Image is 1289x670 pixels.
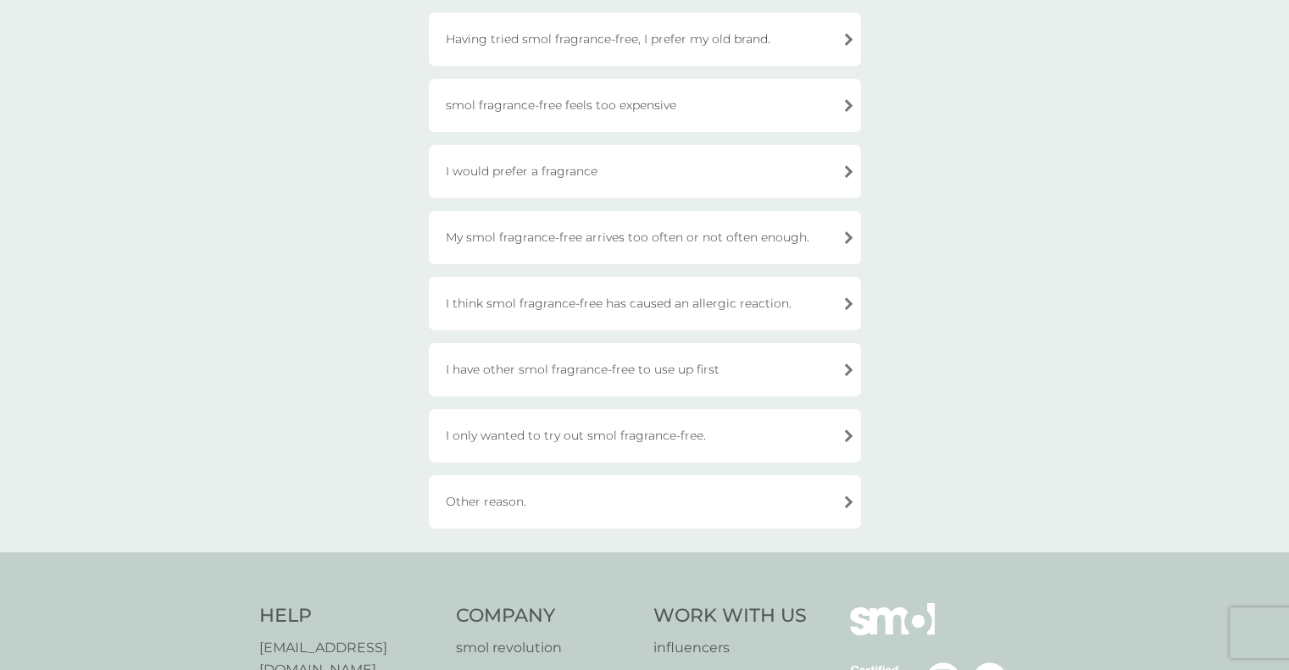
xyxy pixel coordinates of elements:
[429,343,861,396] div: I have other smol fragrance-free to use up first
[429,13,861,66] div: Having tried smol fragrance-free, I prefer my old brand.
[456,637,636,659] a: smol revolution
[456,603,636,629] h4: Company
[429,79,861,132] div: smol fragrance-free feels too expensive
[429,409,861,462] div: I only wanted to try out smol fragrance-free.
[429,277,861,330] div: I think smol fragrance-free has caused an allergic reaction.
[429,145,861,198] div: I would prefer a fragrance
[429,211,861,264] div: My smol fragrance-free arrives too often or not often enough.
[259,603,440,629] h4: Help
[653,603,807,629] h4: Work With Us
[653,637,807,659] a: influencers
[850,603,935,661] img: smol
[429,475,861,529] div: Other reason.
